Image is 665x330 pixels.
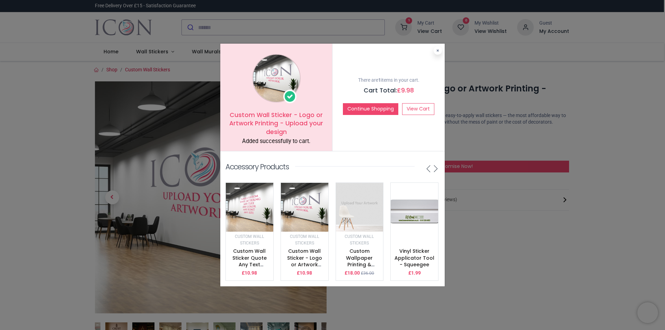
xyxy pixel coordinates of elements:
h5: Cart Total: [338,86,440,95]
p: £ [242,270,257,277]
div: Added successfully to cart. [225,137,327,145]
a: Custom Wall Sticker Quote Any Text & Colour - Vinyl Lettering [230,248,269,282]
a: Vinyl Sticker Applicator Tool - Squeegee [394,248,434,268]
a: Custom Wallpaper Printing & Custom Wall Murals [343,248,376,282]
p: There are items in your cart. [338,77,440,84]
span: 18.00 [347,270,360,276]
h5: Custom Wall Sticker - Logo or Artwork Printing - Upload your design [225,111,327,136]
p: £ [345,270,360,277]
a: Custom Wall Stickers [235,233,264,246]
small: £ [361,270,374,276]
span: 10.98 [300,270,312,276]
img: image_512 [336,183,383,232]
span: £ [397,86,414,95]
span: 36.00 [363,271,374,276]
span: 10.98 [245,270,257,276]
img: image_512 [391,183,438,238]
img: image_512 [281,183,328,232]
p: £ [408,270,421,277]
button: Continue Shopping [343,103,398,115]
b: 1 [378,77,381,83]
a: Custom Wall Sticker - Logo or Artwork Printing - Upload your design [287,248,322,288]
p: £ [297,270,312,277]
span: 1.99 [411,270,421,276]
img: image_512 [226,183,273,232]
a: Custom Wall Stickers [290,233,319,246]
span: 9.98 [401,86,414,95]
img: image_1024 [252,54,301,102]
p: Accessory Products [225,162,289,172]
a: View Cart [402,103,434,115]
a: Custom Wall Stickers [345,233,374,246]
